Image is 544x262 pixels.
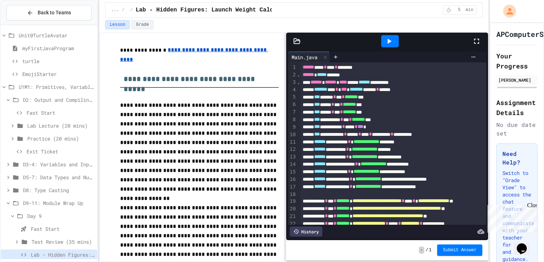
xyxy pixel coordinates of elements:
span: - [419,247,424,254]
div: 20 [288,205,297,213]
span: / [122,7,124,13]
span: 5 [453,7,465,13]
div: 11 [288,139,297,146]
div: 12 [288,146,297,153]
div: 16 [288,176,297,184]
h3: Need Help? [502,149,531,167]
iframe: chat widget [514,233,537,255]
span: Exit Ticket [27,148,94,155]
div: 8 [288,116,297,124]
span: Fast Start [27,109,94,116]
div: 22 [288,220,297,228]
span: Day 9 [27,212,94,220]
div: 4 [288,86,297,94]
span: ... [111,7,119,13]
div: [PERSON_NAME] [498,77,535,83]
span: min [465,7,473,13]
div: Chat with us now!Close [3,3,49,46]
div: 21 [288,213,297,220]
h2: Your Progress [496,51,538,71]
span: Fold line [297,79,301,85]
span: U1M1: Primitives, Variables, Basic I/O [19,83,94,91]
span: Fold line [297,72,301,77]
button: Grade [131,20,153,29]
div: 15 [288,168,297,176]
div: 13 [288,153,297,161]
div: History [290,227,322,237]
span: Lab - Hidden Figures: Launch Weight Calculator [136,6,294,14]
div: 19 [288,198,297,205]
span: Practice (20 mins) [27,135,94,142]
div: 9 [288,124,297,131]
button: Submit Answer [437,244,482,256]
span: myFirstJavaProgram [22,44,94,52]
span: Unit0TurtleAvatar [19,32,94,39]
span: Test Review (35 mins) [32,238,94,246]
span: 1 [429,247,431,253]
span: D3-4: Variables and Input [23,161,94,168]
span: D9-11: Module Wrap Up [23,199,94,207]
button: Back to Teams [6,5,91,20]
iframe: chat widget [484,202,537,233]
span: Lab Lecture (20 mins) [27,122,94,129]
div: 2 [288,71,297,79]
div: 5 [288,94,297,101]
div: 7 [288,109,297,116]
span: Fast Start [31,225,94,233]
span: D5-7: Data Types and Number Calculations [23,173,94,181]
div: My Account [496,3,518,19]
span: turtle [22,57,94,65]
button: Lesson [105,20,130,29]
span: D2: Output and Compiling Code [23,96,94,104]
h2: Assignment Details [496,97,538,118]
div: 3 [288,79,297,86]
span: D8: Type Casting [23,186,94,194]
div: Main.java [288,52,330,62]
div: Main.java [288,53,321,61]
div: 17 [288,184,297,191]
div: 1 [288,64,297,71]
span: Submit Answer [443,247,477,253]
div: 10 [288,131,297,139]
span: / [426,247,428,253]
div: 6 [288,101,297,109]
span: / [130,7,133,13]
span: Back to Teams [38,9,71,16]
div: No due date set [496,120,538,138]
div: 14 [288,161,297,168]
div: 18 [288,191,297,198]
span: Lab - Hidden Figures: Launch Weight Calculator [31,251,94,258]
span: EmojiStarter [22,70,94,78]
